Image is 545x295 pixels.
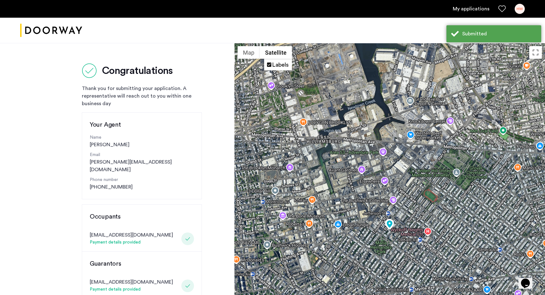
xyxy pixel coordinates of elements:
[265,59,291,70] li: Labels
[90,183,133,191] a: [PHONE_NUMBER]
[515,4,525,14] div: HW
[90,286,173,293] div: Payment details provided
[238,46,260,59] button: Show street map
[90,212,194,221] h3: Occupants
[90,134,194,148] div: [PERSON_NAME]
[264,59,292,70] ul: Show satellite imagery
[20,19,82,42] img: logo
[260,46,292,59] button: Show satellite imagery
[102,64,173,77] h2: Congratulations
[518,270,539,289] iframe: chat widget
[272,62,289,68] label: Labels
[20,19,82,42] a: Cazamio logo
[90,152,194,158] p: Email
[90,177,194,183] p: Phone number
[453,5,489,13] a: My application
[529,46,542,59] button: Toggle fullscreen view
[498,5,506,13] a: Favorites
[90,278,173,286] div: [EMAIL_ADDRESS][DOMAIN_NAME]
[90,239,173,246] div: Payment details provided
[82,85,202,107] div: Thank you for submitting your application. A representative will reach out to you within one busi...
[90,259,194,268] h3: Guarantors
[90,120,194,129] h3: Your Agent
[462,30,536,38] div: Submitted
[90,134,194,141] p: Name
[90,231,173,239] div: [EMAIL_ADDRESS][DOMAIN_NAME]
[90,158,194,173] a: [PERSON_NAME][EMAIL_ADDRESS][DOMAIN_NAME]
